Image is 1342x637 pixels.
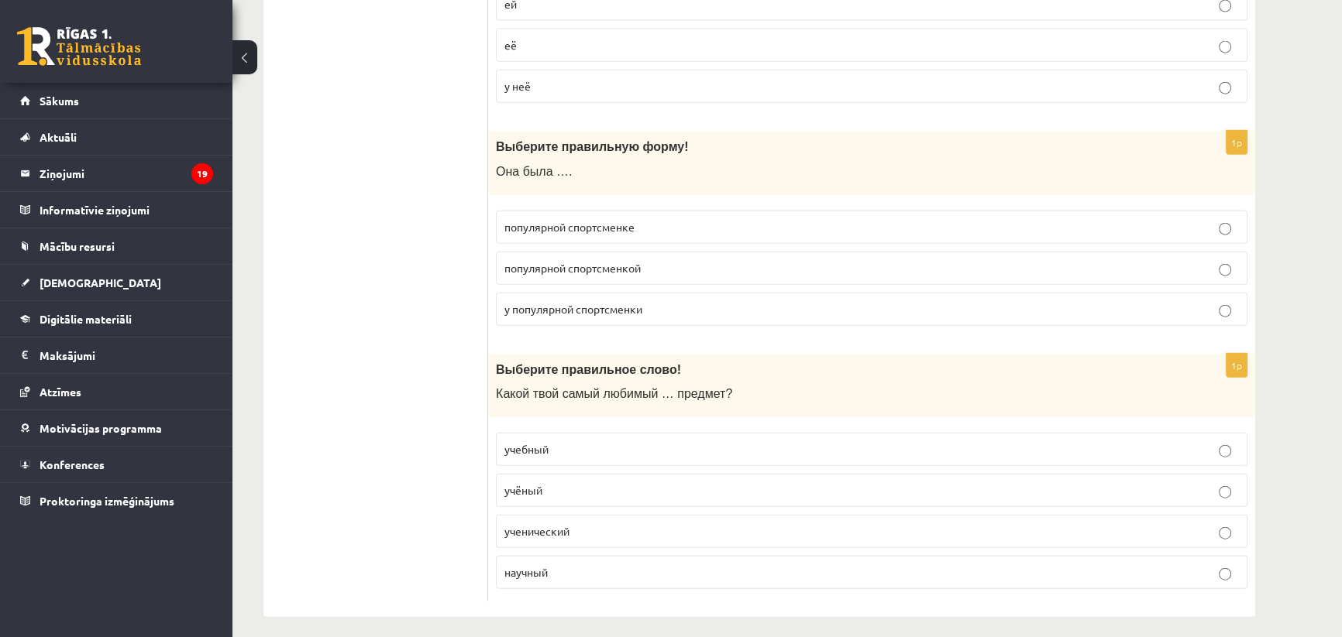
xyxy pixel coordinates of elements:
legend: Informatīvie ziņojumi [40,192,213,228]
a: Informatīvie ziņojumi [20,192,213,228]
a: Sākums [20,83,213,118]
span: Konferences [40,457,105,471]
span: Motivācijas programma [40,421,162,435]
p: 1p [1226,130,1247,155]
a: Aktuāli [20,119,213,155]
input: учёный [1219,486,1231,498]
input: у неё [1219,82,1231,94]
span: Sākums [40,94,79,108]
span: Выберите правильную форму! [496,140,688,153]
legend: Ziņojumi [40,156,213,191]
input: учебный [1219,445,1231,457]
a: Mācību resursi [20,228,213,264]
a: [DEMOGRAPHIC_DATA] [20,265,213,300]
legend: Maksājumi [40,337,213,373]
a: Atzīmes [20,374,213,409]
p: 1p [1226,353,1247,378]
span: [DEMOGRAPHIC_DATA] [40,276,161,289]
span: Proktoringa izmēģinājums [40,494,174,508]
input: научный [1219,568,1231,580]
a: Digitālie materiāli [20,301,213,337]
a: Motivācijas programma [20,410,213,446]
a: Konferences [20,447,213,482]
span: Какой твой самый любимый … предмет? [496,387,732,400]
input: её [1219,41,1231,53]
input: популярной спортсменкой [1219,264,1231,276]
span: её [504,38,517,52]
i: 19 [191,163,213,184]
span: Mācību resursi [40,239,115,253]
input: ученический [1219,527,1231,539]
a: Ziņojumi19 [20,156,213,191]
span: Digitālie materiāli [40,312,132,326]
span: учёный [504,483,542,497]
span: Atzīmes [40,385,81,399]
input: у популярной спортсменки [1219,305,1231,317]
span: Aktuāli [40,130,77,144]
span: популярной спортсменке [504,220,635,234]
span: у неё [504,79,531,93]
span: Выберите правильное слово! [496,363,681,376]
span: научный [504,565,548,579]
input: популярной спортсменке [1219,223,1231,235]
span: ученический [504,524,569,538]
span: учебный [504,442,549,456]
span: у популярной спортсменки [504,302,642,316]
span: популярной спортсменкой [504,261,641,275]
a: Rīgas 1. Tālmācības vidusskola [17,27,141,66]
a: Maksājumi [20,337,213,373]
span: Она была …. [496,165,572,178]
a: Proktoringa izmēģinājums [20,483,213,519]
